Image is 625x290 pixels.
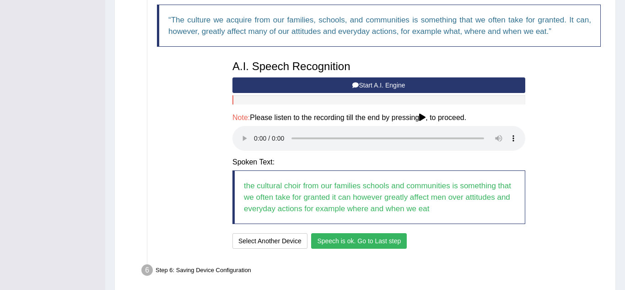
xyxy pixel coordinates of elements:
[232,60,525,72] h3: A.I. Speech Recognition
[232,77,525,93] button: Start A.I. Engine
[311,233,407,249] button: Speech is ok. Go to Last step
[232,114,250,121] span: Note:
[232,114,525,122] h4: Please listen to the recording till the end by pressing , to proceed.
[168,16,591,36] q: The culture we acquire from our families, schools, and communities is something that we often tak...
[232,158,525,166] h4: Spoken Text:
[137,262,611,282] div: Step 6: Saving Device Configuration
[232,170,525,224] blockquote: the cultural choir from our families schools and communities is something that we often take for ...
[232,233,307,249] button: Select Another Device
